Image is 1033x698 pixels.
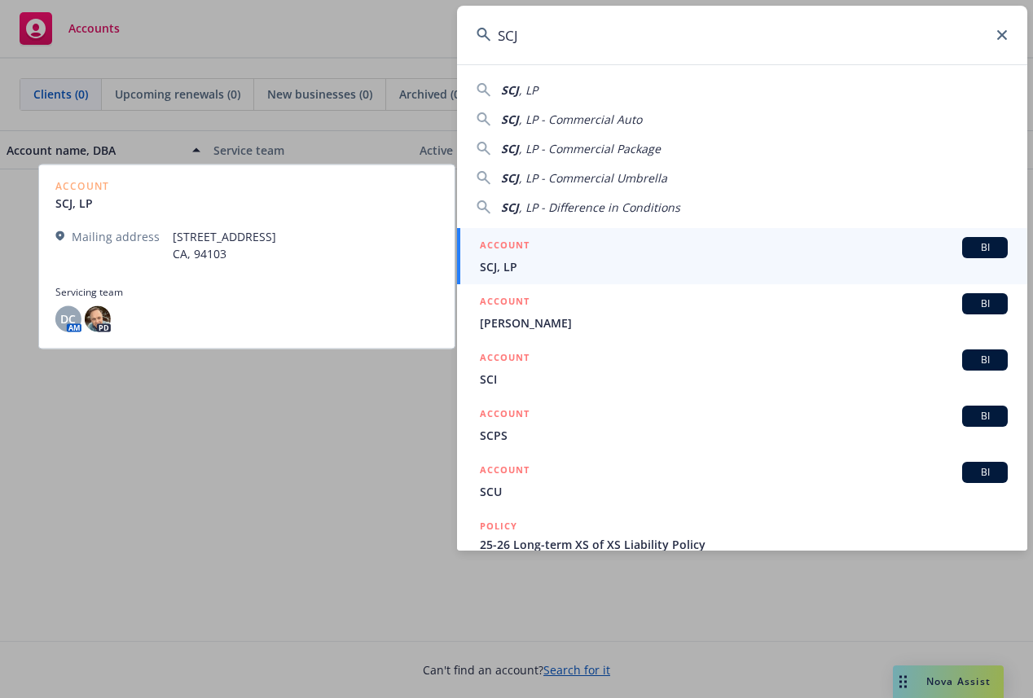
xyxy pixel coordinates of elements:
span: 25-26 Long-term XS of XS Liability Policy [480,536,1008,553]
span: , LP - Difference in Conditions [519,200,680,215]
span: , LP [519,82,538,98]
h5: ACCOUNT [480,349,530,369]
h5: POLICY [480,518,517,534]
span: SCJ [501,170,519,186]
h5: ACCOUNT [480,293,530,313]
span: SCJ, LP [480,258,1008,275]
span: SCU [480,483,1008,500]
a: ACCOUNTBI[PERSON_NAME] [457,284,1027,340]
a: ACCOUNTBISCPS [457,397,1027,453]
span: SCJ [501,112,519,127]
span: SCJ [501,82,519,98]
span: SCJ [501,141,519,156]
a: ACCOUNTBISCU [457,453,1027,509]
span: BI [969,353,1001,367]
a: ACCOUNTBISCJ, LP [457,228,1027,284]
span: BI [969,296,1001,311]
span: , LP - Commercial Package [519,141,661,156]
span: SCJ [501,200,519,215]
span: SCPS [480,427,1008,444]
h5: ACCOUNT [480,462,530,481]
span: BI [969,240,1001,255]
span: SCI [480,371,1008,388]
h5: ACCOUNT [480,237,530,257]
span: BI [969,409,1001,424]
span: [PERSON_NAME] [480,314,1008,331]
span: , LP - Commercial Umbrella [519,170,667,186]
span: , LP - Commercial Auto [519,112,642,127]
span: BI [969,465,1001,480]
input: Search... [457,6,1027,64]
a: POLICY25-26 Long-term XS of XS Liability Policy [457,509,1027,579]
h5: ACCOUNT [480,406,530,425]
a: ACCOUNTBISCI [457,340,1027,397]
